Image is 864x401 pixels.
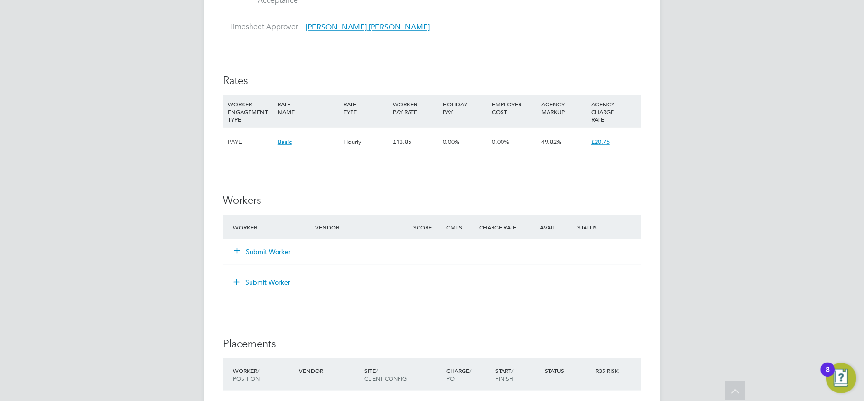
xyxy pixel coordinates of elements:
div: AGENCY MARKUP [539,95,589,120]
div: Status [575,219,641,236]
span: / Finish [495,367,513,382]
div: Charge [444,362,493,387]
div: WORKER ENGAGEMENT TYPE [226,95,275,128]
span: [PERSON_NAME] [PERSON_NAME] [306,23,430,32]
div: Site [362,362,444,387]
button: Open Resource Center, 8 new notifications [826,363,856,393]
div: Vendor [297,362,362,379]
div: WORKER PAY RATE [390,95,440,120]
div: Vendor [313,219,411,236]
div: AGENCY CHARGE RATE [589,95,638,128]
label: Timesheet Approver [223,22,298,32]
div: £13.85 [390,128,440,156]
span: 0.00% [492,138,509,146]
div: Charge Rate [477,219,526,236]
div: Status [542,362,592,379]
span: 0.00% [443,138,460,146]
div: 8 [826,370,830,382]
h3: Rates [223,74,641,88]
div: RATE TYPE [341,95,390,120]
button: Submit Worker [227,275,298,290]
div: EMPLOYER COST [490,95,539,120]
span: / PO [446,367,471,382]
div: Cmts [444,219,477,236]
div: Score [411,219,444,236]
span: / Client Config [364,367,407,382]
h3: Placements [223,337,641,351]
div: Worker [231,219,313,236]
div: RATE NAME [275,95,341,120]
div: HOLIDAY PAY [440,95,490,120]
div: Start [493,362,542,387]
h3: Workers [223,194,641,208]
div: Worker [231,362,297,387]
div: Hourly [341,128,390,156]
button: Submit Worker [235,247,292,257]
span: Basic [278,138,292,146]
span: 49.82% [542,138,562,146]
span: / Position [233,367,260,382]
span: £20.75 [591,138,610,146]
div: Avail [526,219,576,236]
div: PAYE [226,128,275,156]
div: IR35 Risk [592,362,624,379]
